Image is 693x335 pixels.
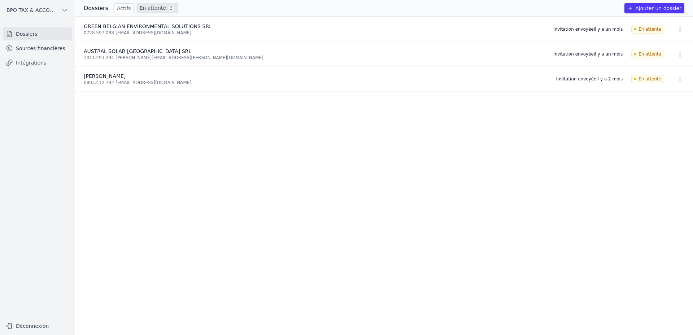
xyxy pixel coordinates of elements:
[624,3,684,13] button: Ajouter un dossier
[84,23,212,29] span: GREEN BELGIAN ENVIRONMENTAL SOLUTIONS SRL
[167,5,175,12] span: 3
[84,30,545,36] div: 0728.597.088 - [EMAIL_ADDRESS][DOMAIN_NAME]
[84,55,545,61] div: 1011.293.294 - [PERSON_NAME][EMAIL_ADDRESS][PERSON_NAME][DOMAIN_NAME]
[3,56,72,69] a: Intégrations
[84,73,126,79] span: [PERSON_NAME]
[114,3,134,13] a: Actifs
[84,80,548,85] div: 0803.412.792 - [EMAIL_ADDRESS][DOMAIN_NAME]
[3,42,72,55] a: Sources financières
[3,27,72,40] a: Dossiers
[137,3,178,13] a: En attente 3
[84,48,191,54] span: AUSTRAL SOLAR [GEOGRAPHIC_DATA] SRL
[553,51,623,57] div: Invitation envoyée il y a un mois
[84,4,108,13] h3: Dossiers
[6,6,58,14] span: BPO TAX & ACCOUNTANCY SRL
[556,76,623,82] div: Invitation envoyée il y a 2 mois
[553,26,623,32] div: Invitation envoyée il y a un mois
[631,50,664,58] span: En attente
[3,4,72,16] button: BPO TAX & ACCOUNTANCY SRL
[631,75,664,83] span: En attente
[631,25,664,34] span: En attente
[3,320,72,332] button: Déconnexion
